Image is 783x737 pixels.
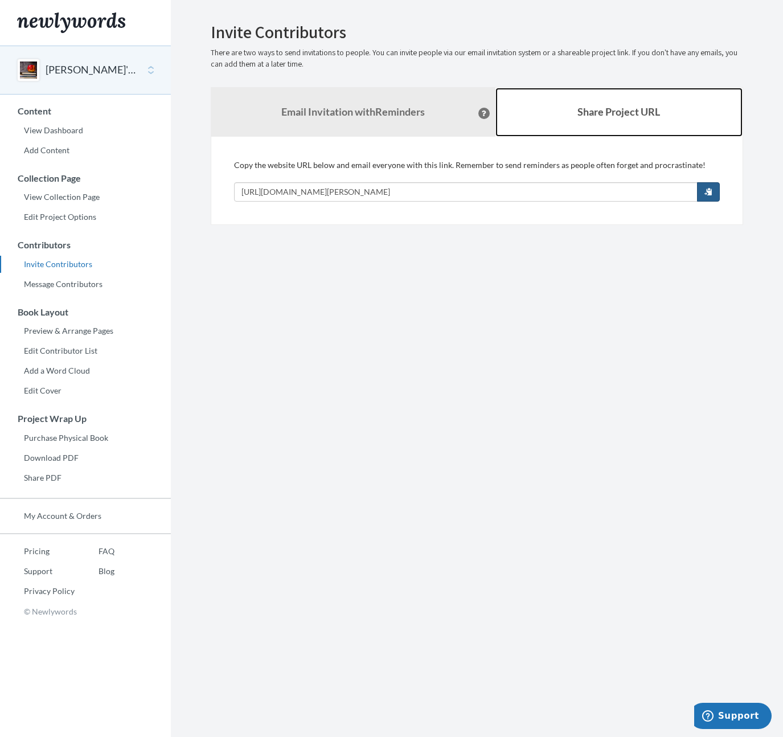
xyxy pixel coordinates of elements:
[17,13,125,33] img: Newlywords logo
[1,413,171,424] h3: Project Wrap Up
[75,563,114,580] a: Blog
[577,105,660,118] b: Share Project URL
[234,159,720,202] div: Copy the website URL below and email everyone with this link. Remember to send reminders as peopl...
[1,240,171,250] h3: Contributors
[211,23,743,42] h2: Invite Contributors
[1,307,171,317] h3: Book Layout
[1,106,171,116] h3: Content
[1,173,171,183] h3: Collection Page
[211,47,743,70] p: There are two ways to send invitations to people. You can invite people via our email invitation ...
[46,63,138,77] button: [PERSON_NAME]'s Retirement Celebration
[694,703,772,731] iframe: Opens a widget where you can chat to one of our agents
[281,105,425,118] strong: Email Invitation with Reminders
[75,543,114,560] a: FAQ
